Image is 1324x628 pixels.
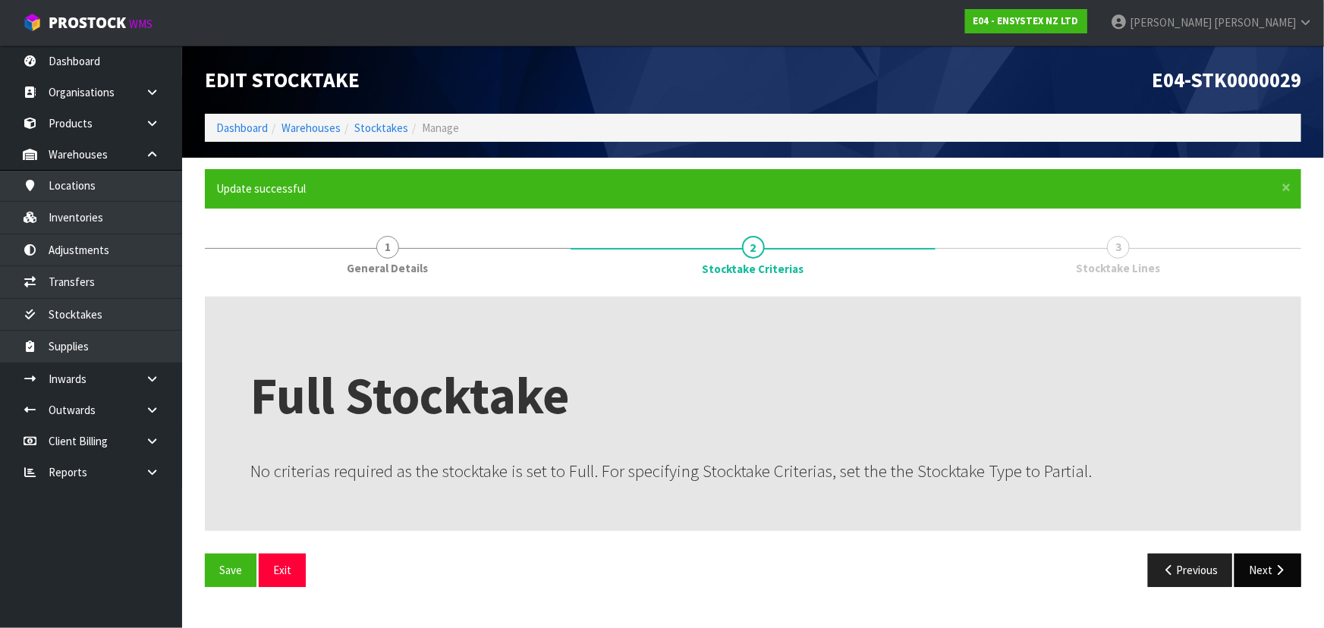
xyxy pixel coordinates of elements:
[354,121,408,135] a: Stocktakes
[49,13,126,33] span: ProStock
[1234,554,1301,586] button: Next
[1130,15,1212,30] span: [PERSON_NAME]
[1148,554,1233,586] button: Previous
[703,261,804,277] span: Stocktake Criterias
[1282,177,1291,198] span: ×
[216,181,306,196] span: Update successful
[259,554,306,586] button: Exit
[347,260,428,276] span: General Details
[1077,260,1161,276] span: Stocktake Lines
[250,459,1256,484] p: No criterias required as the stocktake is set to Full. For specifying Stocktake Criterias, set th...
[216,121,268,135] a: Dashboard
[422,121,459,135] span: Manage
[205,554,256,586] button: Save
[1152,67,1301,93] span: E04-STK0000029
[23,13,42,32] img: cube-alt.png
[205,285,1301,598] span: Stocktake Criterias
[376,236,399,259] span: 1
[742,236,765,259] span: 2
[1214,15,1296,30] span: [PERSON_NAME]
[281,121,341,135] a: Warehouses
[250,367,1256,424] h1: Full Stocktake
[129,17,153,31] small: WMS
[965,9,1087,33] a: E04 - ENSYSTEX NZ LTD
[205,67,360,93] span: Edit Stocktake
[973,14,1079,27] strong: E04 - ENSYSTEX NZ LTD
[1107,236,1130,259] span: 3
